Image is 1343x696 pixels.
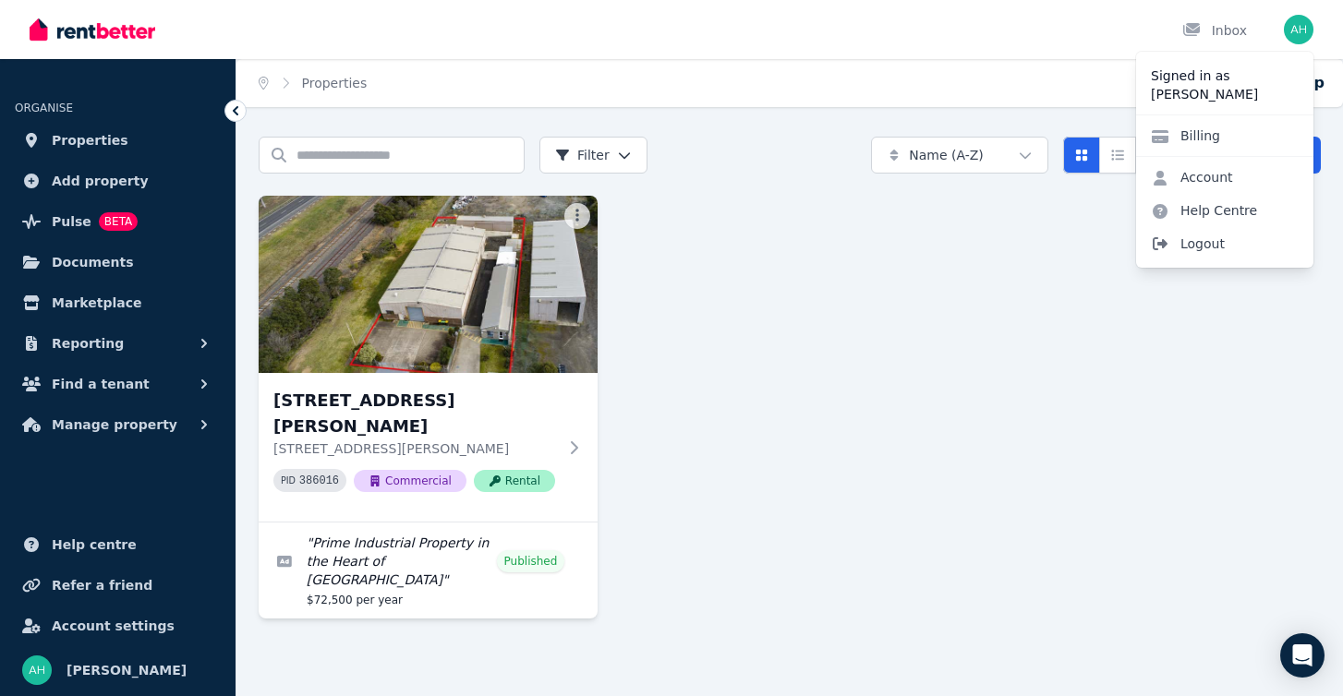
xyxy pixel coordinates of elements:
p: [PERSON_NAME] [1151,85,1299,103]
p: [STREET_ADDRESS][PERSON_NAME] [273,439,557,458]
span: Reporting [52,332,124,354]
span: Filter [555,146,610,164]
span: Rental [474,470,555,492]
a: PulseBETA [15,203,221,240]
span: Add property [52,170,149,192]
a: Add property [15,162,221,199]
span: Manage property [52,414,177,436]
a: Billing [1136,119,1235,152]
span: Logout [1136,227,1313,260]
nav: Breadcrumb [236,59,389,107]
button: Name (A-Z) [871,137,1048,174]
code: 386016 [299,474,339,487]
span: ORGANISE [15,102,73,114]
img: Ashley Hill [22,655,52,685]
a: Marketplace [15,284,221,321]
a: Edit listing: Prime Industrial Property in the Heart of Wurruk Industrial Estate [259,522,598,618]
button: Filter [539,137,647,174]
button: Compact list view [1099,137,1136,174]
img: RentBetter [30,16,155,43]
button: Reporting [15,325,221,362]
a: Help Centre [1136,194,1272,227]
span: Pulse [52,210,91,233]
span: BETA [99,212,138,231]
div: Open Intercom Messenger [1280,633,1325,678]
span: Marketplace [52,292,141,314]
p: Signed in as [1151,66,1299,85]
a: Refer a friend [15,567,221,604]
span: Refer a friend [52,574,152,596]
img: 7 Platt Ct, Wurruk [259,196,598,373]
span: Help centre [52,534,137,556]
a: Account [1136,161,1248,194]
span: Account settings [52,615,175,637]
span: Find a tenant [52,373,150,395]
div: View options [1063,137,1172,174]
span: Commercial [354,470,466,492]
small: PID [281,475,296,486]
a: Help centre [15,526,221,563]
a: Account settings [15,607,221,644]
div: Inbox [1182,21,1247,40]
a: Properties [15,122,221,159]
span: [PERSON_NAME] [67,659,187,681]
a: 7 Platt Ct, Wurruk[STREET_ADDRESS][PERSON_NAME][STREET_ADDRESS][PERSON_NAME]PID 386016CommercialR... [259,196,598,522]
button: Manage property [15,406,221,443]
h3: [STREET_ADDRESS][PERSON_NAME] [273,388,557,439]
span: Documents [52,251,134,273]
img: Ashley Hill [1284,15,1313,44]
span: Name (A-Z) [909,146,984,164]
span: Properties [52,129,128,151]
button: Card view [1063,137,1100,174]
button: More options [564,203,590,229]
button: Find a tenant [15,366,221,402]
a: Documents [15,244,221,281]
a: Properties [302,76,368,90]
